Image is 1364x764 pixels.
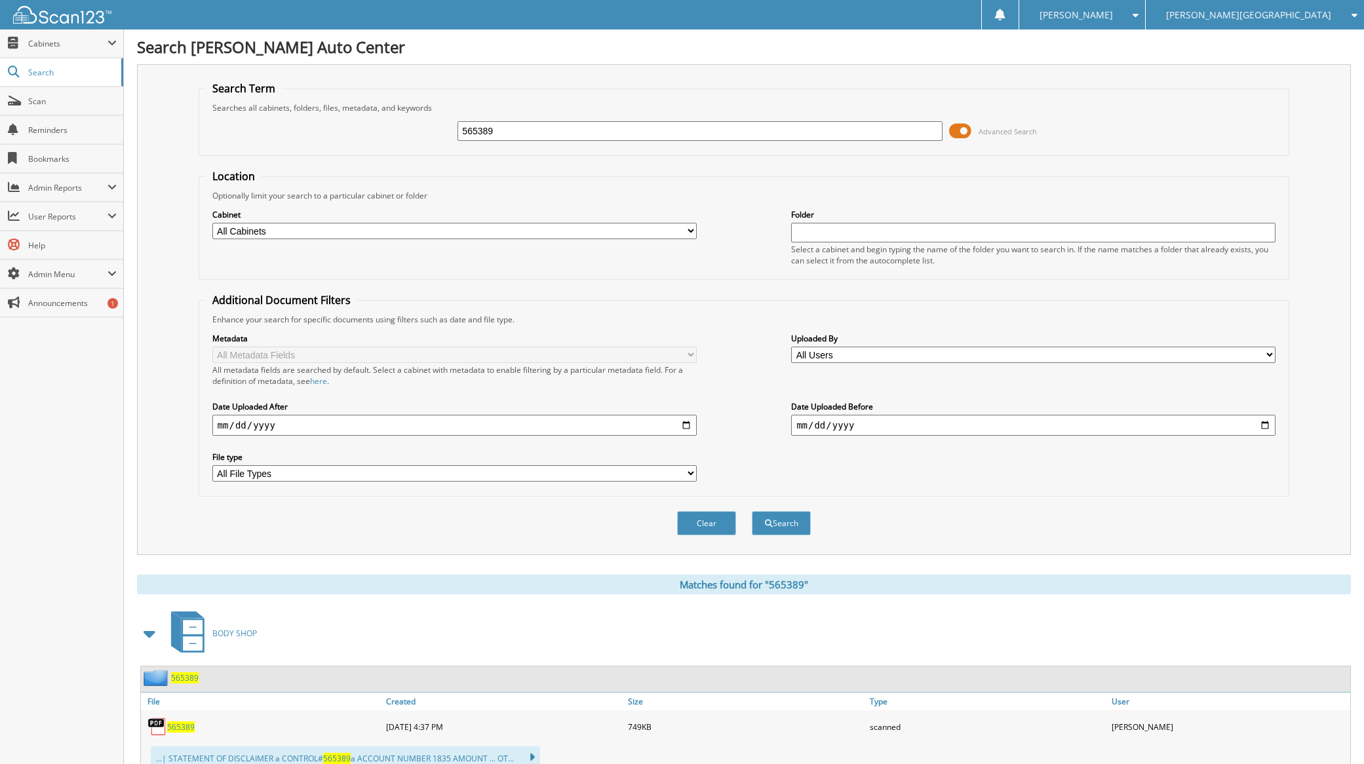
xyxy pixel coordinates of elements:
a: here [310,375,327,387]
legend: Additional Document Filters [206,293,357,307]
span: Advanced Search [979,126,1037,136]
label: Date Uploaded Before [791,401,1276,412]
label: Folder [791,209,1276,220]
span: Search [28,67,115,78]
img: folder2.png [144,670,171,686]
a: 565389 [171,672,199,683]
span: [PERSON_NAME][GEOGRAPHIC_DATA] [1166,11,1331,19]
a: Type [867,693,1108,710]
div: [DATE] 4:37 PM [383,714,625,740]
div: 1 [107,298,118,309]
label: Metadata [212,333,697,344]
button: Search [752,511,811,535]
div: Enhance your search for specific documents using filters such as date and file type. [206,314,1283,325]
legend: Search Term [206,81,282,96]
div: [PERSON_NAME] [1108,714,1350,740]
img: PDF.png [147,717,167,736]
div: Searches all cabinets, folders, files, metadata, and keywords [206,102,1283,113]
span: Reminders [28,124,117,136]
span: Admin Reports [28,182,107,193]
label: Cabinet [212,209,697,220]
div: All metadata fields are searched by default. Select a cabinet with metadata to enable filtering b... [212,364,697,387]
span: [PERSON_NAME] [1040,11,1113,19]
span: User Reports [28,211,107,222]
img: scan123-logo-white.svg [13,6,111,24]
input: start [212,415,697,436]
span: Scan [28,96,117,107]
button: Clear [677,511,736,535]
a: Created [383,693,625,710]
legend: Location [206,169,262,183]
div: scanned [867,714,1108,740]
label: File type [212,451,697,463]
span: Bookmarks [28,153,117,164]
a: Size [625,693,867,710]
a: 565389 [167,721,195,733]
span: BODY SHOP [212,628,257,639]
a: File [141,693,383,710]
span: Help [28,240,117,251]
span: Announcements [28,297,117,309]
span: 565389 [323,753,351,764]
span: Cabinets [28,38,107,49]
label: Date Uploaded After [212,401,697,412]
a: BODY SHOP [163,607,257,659]
div: Select a cabinet and begin typing the name of the folder you want to search in. If the name match... [791,244,1276,266]
h1: Search [PERSON_NAME] Auto Center [137,36,1351,58]
label: Uploaded By [791,333,1276,344]
div: Matches found for "565389" [137,575,1351,594]
a: User [1108,693,1350,710]
div: Optionally limit your search to a particular cabinet or folder [206,190,1283,201]
span: Admin Menu [28,269,107,280]
div: 749KB [625,714,867,740]
input: end [791,415,1276,436]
